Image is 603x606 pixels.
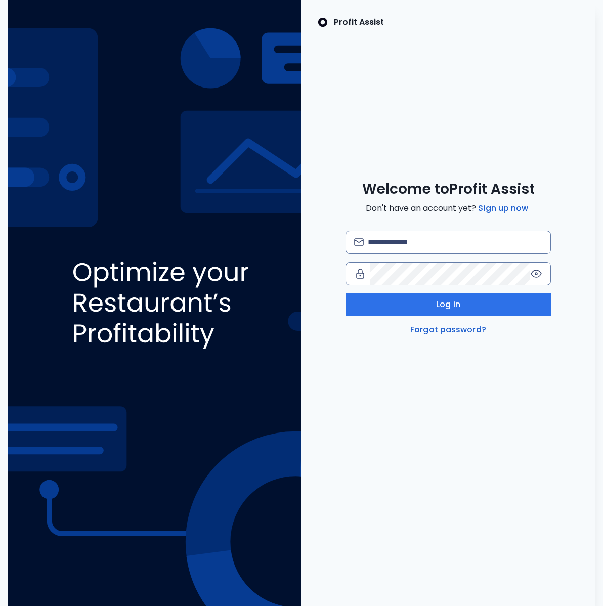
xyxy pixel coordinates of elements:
img: SpotOn Logo [318,16,328,28]
p: Profit Assist [334,16,384,28]
img: email [354,238,364,246]
button: Log in [346,293,551,316]
span: Log in [436,298,460,311]
a: Forgot password? [408,324,488,336]
span: Welcome to Profit Assist [362,180,535,198]
span: Don't have an account yet? [366,202,530,214]
a: Sign up now [476,202,530,214]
